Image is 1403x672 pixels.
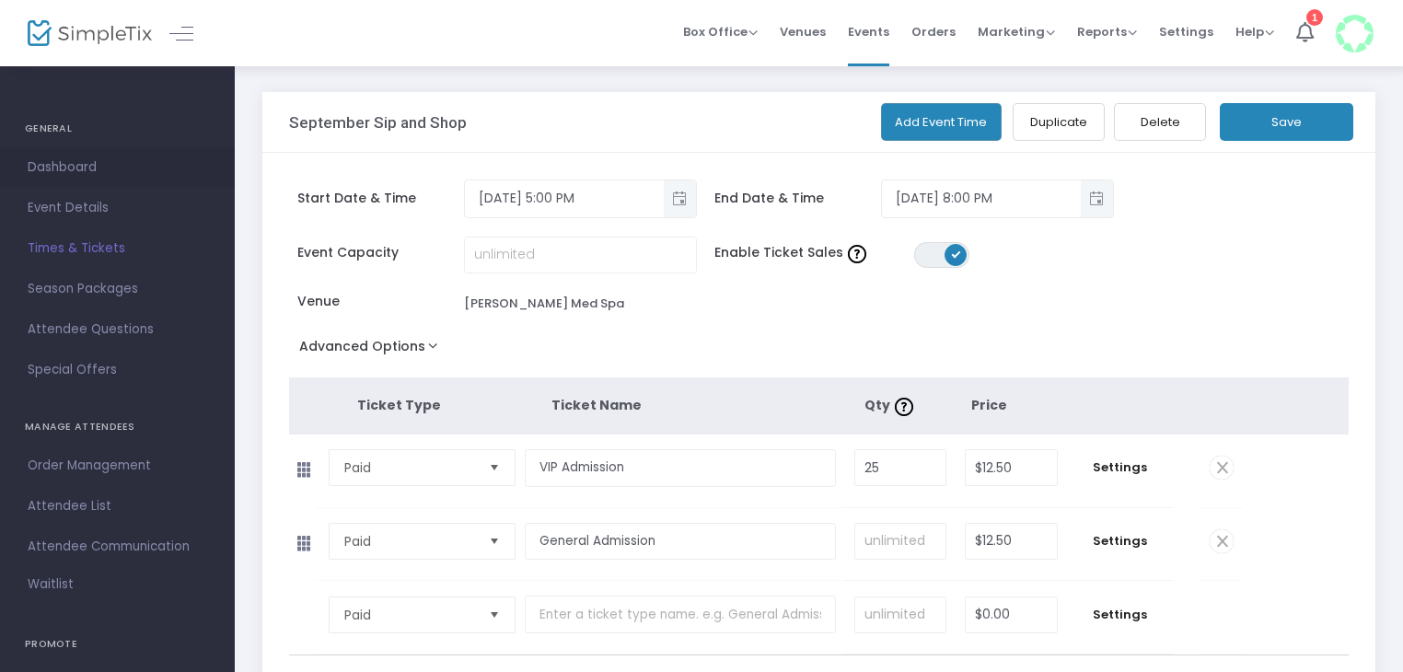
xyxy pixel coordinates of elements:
[952,249,961,259] span: ON
[1076,458,1164,477] span: Settings
[1076,606,1164,624] span: Settings
[683,23,758,41] span: Box Office
[525,596,835,633] input: Enter a ticket type name. e.g. General Admission
[28,277,207,301] span: Season Packages
[525,523,835,561] input: Enter a ticket type name. e.g. General Admission
[465,183,664,214] input: Select date & time
[25,626,210,663] h4: PROMOTE
[1076,532,1164,550] span: Settings
[882,183,1081,214] input: Select date & time
[978,23,1055,41] span: Marketing
[464,295,624,313] div: [PERSON_NAME] Med Spa
[28,318,207,342] span: Attendee Questions
[1013,103,1105,141] button: Duplicate
[344,532,474,550] span: Paid
[465,238,696,272] input: unlimited
[855,524,945,559] input: unlimited
[780,8,826,55] span: Venues
[357,396,441,414] span: Ticket Type
[855,597,945,632] input: unlimited
[1220,103,1353,141] button: Save
[911,8,956,55] span: Orders
[25,110,210,147] h4: GENERAL
[966,450,1057,485] input: Price
[864,396,918,414] span: Qty
[966,524,1057,559] input: Price
[971,396,1007,414] span: Price
[966,597,1057,632] input: Price
[25,409,210,446] h4: MANAGE ATTENDEES
[297,189,464,208] span: Start Date & Time
[1114,103,1206,141] button: Delete
[28,494,207,518] span: Attendee List
[664,180,696,217] button: Toggle popup
[1306,9,1323,26] div: 1
[881,103,1003,141] button: Add Event Time
[1159,8,1213,55] span: Settings
[551,396,642,414] span: Ticket Name
[525,449,835,487] input: Enter a ticket type name. e.g. General Admission
[481,450,507,485] button: Select
[481,524,507,559] button: Select
[28,196,207,220] span: Event Details
[714,243,914,262] span: Enable Ticket Sales
[289,333,456,366] button: Advanced Options
[28,237,207,261] span: Times & Tickets
[1235,23,1274,41] span: Help
[344,458,474,477] span: Paid
[1077,23,1137,41] span: Reports
[344,606,474,624] span: Paid
[481,597,507,632] button: Select
[297,243,464,262] span: Event Capacity
[297,292,464,311] span: Venue
[714,189,881,208] span: End Date & Time
[28,454,207,478] span: Order Management
[28,358,207,382] span: Special Offers
[1081,180,1113,217] button: Toggle popup
[289,113,467,132] h3: September Sip and Shop
[848,245,866,263] img: question-mark
[28,535,207,559] span: Attendee Communication
[848,8,889,55] span: Events
[895,398,913,416] img: question-mark
[28,156,207,180] span: Dashboard
[28,575,74,594] span: Waitlist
